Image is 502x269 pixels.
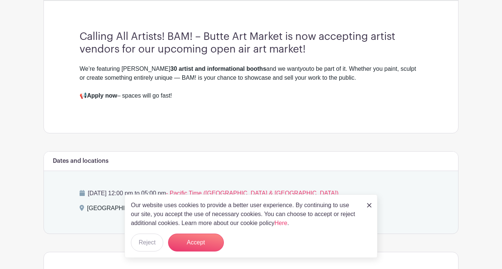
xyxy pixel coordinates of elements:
h3: Calling All Artists! BAM! – Butte Art Market is now accepting artist vendors for our upcoming ope... [80,31,422,56]
strong: Apply now [87,92,117,99]
span: - Pacific Time ([GEOGRAPHIC_DATA] & [GEOGRAPHIC_DATA]) [166,190,338,196]
h6: Dates and locations [53,158,109,165]
button: Reject [131,234,163,251]
p: [DATE] 12:00 pm to 05:00 pm [80,189,422,198]
a: Here [274,220,287,226]
div: 📢 – spaces will go fast! [80,91,422,109]
em: you [300,66,309,72]
div: We’re featuring [PERSON_NAME] and we want to be part of it. Whether you paint, sculpt or create s... [80,64,422,91]
p: Our website uses cookies to provide a better user experience. By continuing to use our site, you ... [131,201,359,228]
div: [GEOGRAPHIC_DATA], [STREET_ADDRESS][PERSON_NAME] [87,204,260,216]
strong: 30 artist and informational booths [170,66,266,72]
img: close_button-5f87c8562297e5c2d7936805f587ecaba9071eb48480494691a3f1689db116b3.svg [367,203,371,208]
button: Accept [168,234,224,251]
